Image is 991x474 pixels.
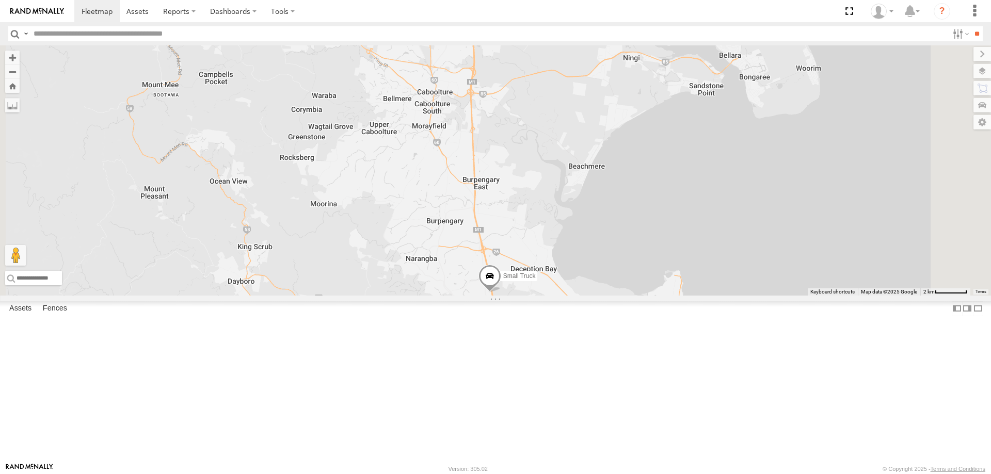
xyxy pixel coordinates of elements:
div: © Copyright 2025 - [883,466,985,472]
span: Map data ©2025 Google [861,289,917,295]
label: Assets [4,301,37,316]
i: ? [934,3,950,20]
button: Drag Pegman onto the map to open Street View [5,245,26,266]
a: Terms and Conditions [931,466,985,472]
label: Hide Summary Table [973,301,983,316]
a: Terms [976,290,986,294]
button: Zoom in [5,51,20,64]
button: Zoom Home [5,79,20,93]
span: 2 km [923,289,935,295]
label: Search Query [22,26,30,41]
button: Keyboard shortcuts [810,288,855,296]
a: Visit our Website [6,464,53,474]
label: Dock Summary Table to the Left [952,301,962,316]
label: Search Filter Options [949,26,971,41]
button: Map scale: 2 km per 59 pixels [920,288,970,296]
span: Small Truck [503,272,536,280]
button: Zoom out [5,64,20,79]
div: Laura Van Bruggen [867,4,897,19]
img: rand-logo.svg [10,8,64,15]
label: Fences [38,301,72,316]
label: Map Settings [973,115,991,129]
label: Measure [5,98,20,112]
div: Version: 305.02 [449,466,488,472]
label: Dock Summary Table to the Right [962,301,972,316]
